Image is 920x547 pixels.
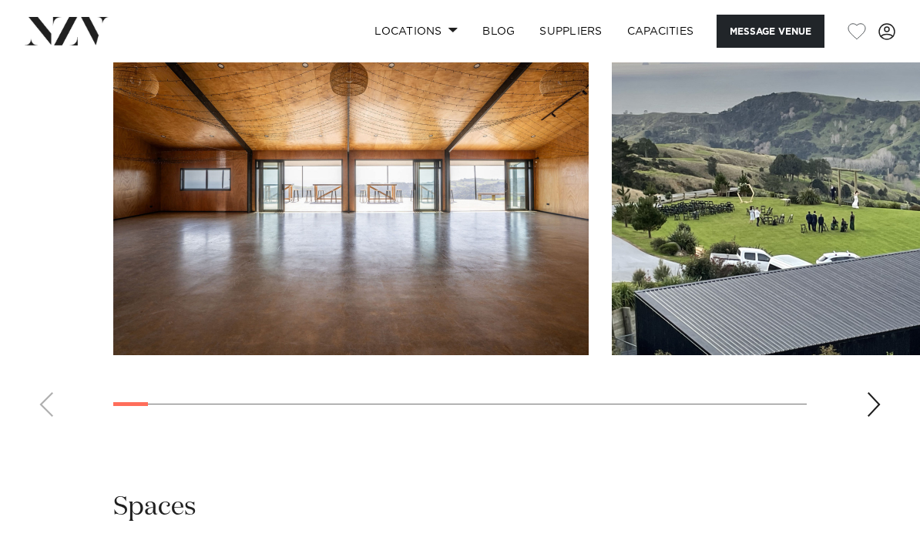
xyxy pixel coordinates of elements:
[527,15,614,48] a: SUPPLIERS
[717,15,824,48] button: Message Venue
[615,15,707,48] a: Capacities
[25,17,109,45] img: nzv-logo.png
[113,6,589,355] swiper-slide: 1 / 28
[113,491,196,525] h2: Spaces
[362,15,470,48] a: Locations
[470,15,527,48] a: BLOG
